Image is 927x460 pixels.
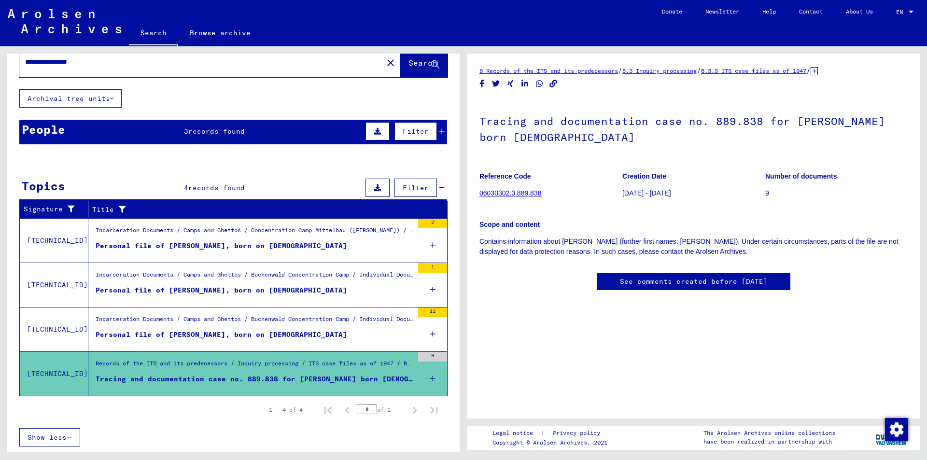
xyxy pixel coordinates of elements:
[178,21,262,44] a: Browse archive
[622,67,697,74] a: 6.3 Inquiry processing
[403,127,429,136] span: Filter
[873,425,910,449] img: yv_logo.png
[96,330,347,340] div: Personal file of [PERSON_NAME], born on [DEMOGRAPHIC_DATA]
[385,57,396,69] mat-icon: close
[492,428,612,438] div: |
[129,21,178,46] a: Search
[22,121,65,138] div: People
[534,78,545,90] button: Share on WhatsApp
[479,172,531,180] b: Reference Code
[701,67,806,74] a: 6.3.3 ITS case files as of 1947
[394,179,437,197] button: Filter
[545,428,612,438] a: Privacy policy
[188,127,245,136] span: records found
[703,429,835,437] p: The Arolsen Archives online collections
[765,172,837,180] b: Number of documents
[479,99,908,157] h1: Tracing and documentation case no. 889.838 for [PERSON_NAME] born [DEMOGRAPHIC_DATA]
[337,400,357,419] button: Previous page
[520,78,530,90] button: Share on LinkedIn
[20,351,88,396] td: [TECHNICAL_ID]
[96,359,413,373] div: Records of the ITS and its predecessors / Inquiry processing / ITS case files as of 1947 / Reposi...
[269,405,303,414] div: 1 – 4 of 4
[479,189,541,197] a: 06030302.0.889.838
[765,188,908,198] p: 9
[620,277,768,287] a: See comments created before [DATE]
[885,418,908,441] div: Change consent
[19,428,80,446] button: Show less
[418,352,447,362] div: 9
[92,202,438,217] div: Title
[400,47,448,77] button: Search
[622,188,765,198] p: [DATE] - [DATE]
[479,237,908,257] p: Contains information about [PERSON_NAME] (further first names: [PERSON_NAME]). Under certain circ...
[96,226,413,239] div: Incarceration Documents / Camps and Ghettos / Concentration Camp Mittelbau ([PERSON_NAME]) / Conc...
[96,285,347,295] div: Personal file of [PERSON_NAME], born on [DEMOGRAPHIC_DATA]
[697,66,701,75] span: /
[19,89,122,108] button: Archival tree units
[405,400,424,419] button: Next page
[479,221,540,228] b: Scope and content
[96,270,413,284] div: Incarceration Documents / Camps and Ghettos / Buchenwald Concentration Camp / Individual Document...
[96,241,347,251] div: Personal file of [PERSON_NAME], born on [DEMOGRAPHIC_DATA]
[408,58,437,68] span: Search
[885,418,908,441] img: Change consent
[24,204,81,214] div: Signature
[479,67,618,74] a: 6 Records of the ITS and its predecessors
[703,437,835,446] p: have been realized in partnership with
[506,78,516,90] button: Share on Xing
[492,428,541,438] a: Legal notice
[92,205,428,215] div: Title
[96,374,413,384] div: Tracing and documentation case no. 889.838 for [PERSON_NAME] born [DEMOGRAPHIC_DATA]
[424,400,444,419] button: Last page
[403,183,429,192] span: Filter
[548,78,559,90] button: Copy link
[491,78,501,90] button: Share on Twitter
[8,9,121,33] img: Arolsen_neg.svg
[418,307,447,317] div: 11
[381,53,400,72] button: Clear
[357,405,405,414] div: of 1
[492,438,612,447] p: Copyright © Arolsen Archives, 2021
[184,127,188,136] span: 3
[806,66,811,75] span: /
[477,78,487,90] button: Share on Facebook
[24,202,90,217] div: Signature
[20,307,88,351] td: [TECHNICAL_ID]
[28,433,67,442] span: Show less
[618,66,622,75] span: /
[896,9,907,15] span: EN
[394,122,437,140] button: Filter
[96,315,413,328] div: Incarceration Documents / Camps and Ghettos / Buchenwald Concentration Camp / Individual Document...
[622,172,666,180] b: Creation Date
[318,400,337,419] button: First page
